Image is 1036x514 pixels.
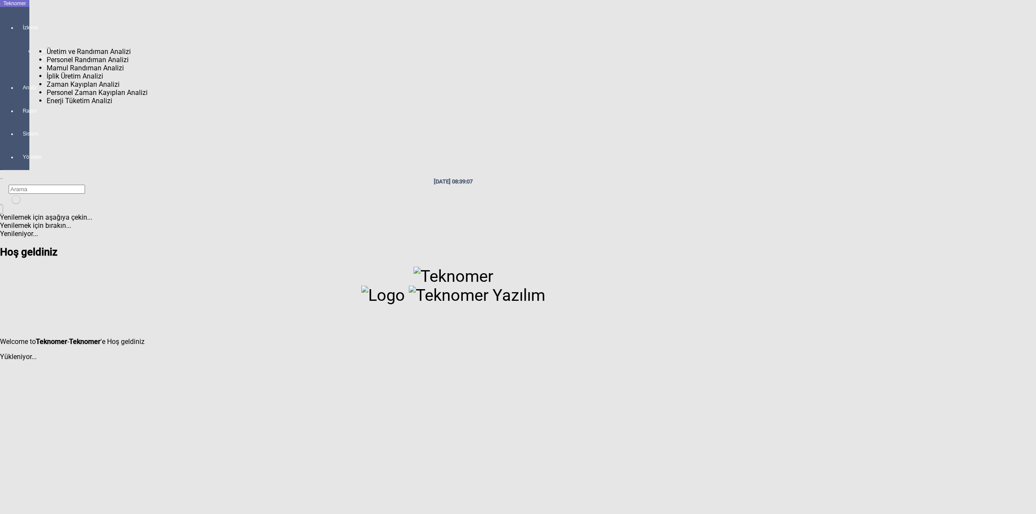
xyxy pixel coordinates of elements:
[47,56,129,64] span: Personel Randıman Analizi
[47,72,103,80] span: İplik Üretim Analizi
[47,64,124,72] span: Mamul Randıman Analizi
[47,97,112,105] span: Enerji Tüketim Analizi
[47,80,120,88] span: Zaman Kayıpları Analizi
[47,47,131,56] span: Üretim ve Randıman Analizi
[47,88,148,97] span: Personel Zaman Kayıpları Analizi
